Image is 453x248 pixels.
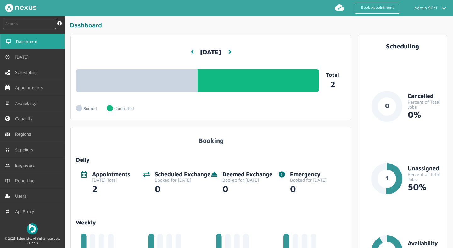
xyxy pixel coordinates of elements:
span: Dashboard [16,39,40,44]
a: Completed [107,102,144,115]
img: appointments-left-menu.svg [5,85,10,90]
div: Emergency [290,171,327,178]
div: Scheduled Exchange [155,171,210,178]
a: 1UnassignedPercent of Total Jobs50% [363,163,442,205]
div: Availability [408,240,442,247]
img: md-people.svg [5,163,10,168]
div: Booked for [DATE] [222,178,272,183]
span: Reporting [15,178,37,183]
div: 50% [408,182,442,192]
div: [DATE] Total [92,178,130,183]
img: md-cloud-done.svg [334,3,344,13]
span: Engineers [15,163,37,168]
text: 1 [385,174,388,182]
span: [DATE] [15,54,31,59]
img: md-time.svg [5,54,10,59]
div: Scheduling [363,42,442,50]
img: scheduling-left-menu.svg [5,70,10,75]
span: Suppliers [15,147,36,152]
div: Cancelled [408,93,442,99]
div: 0 [290,183,327,194]
div: Booked for [DATE] [155,178,210,183]
a: Book Appointment [355,3,400,14]
span: Appointments [15,85,45,90]
div: Dashboard [70,21,450,31]
h3: [DATE] [200,43,221,61]
p: Booked [83,106,97,111]
img: capacity-left-menu.svg [5,116,10,121]
a: Weekly [76,219,346,226]
div: Booked for [DATE] [290,178,327,183]
p: Completed [114,106,134,111]
div: 0% [408,110,442,120]
div: 0 [222,183,272,194]
div: Booking [76,132,346,144]
span: Availability [15,101,39,106]
div: 2 [92,183,130,194]
img: md-repeat.svg [5,209,10,214]
a: Booked [76,102,107,115]
img: user-left-menu.svg [5,194,10,199]
img: md-list.svg [5,101,10,106]
text: 0 [385,102,389,109]
img: md-book.svg [5,178,10,183]
div: Unassigned [408,165,442,172]
span: Capacity [15,116,35,121]
div: Deemed Exchange [222,171,272,178]
p: Total [319,72,346,78]
span: Users [15,194,29,199]
a: 2 [319,78,346,89]
div: Percent of Total Jobs [408,99,442,110]
img: Beboc Logo [27,223,38,234]
img: md-desktop.svg [6,39,11,44]
div: 0 [155,183,210,194]
img: Nexus [5,4,36,12]
input: Search by: Ref, PostCode, MPAN, MPRN, Account, Customer [3,19,56,29]
div: Percent of Total Jobs [408,172,442,182]
div: Appointments [92,171,130,178]
a: 0CancelledPercent of Total Jobs0% [363,91,442,132]
img: regions.left-menu.svg [5,132,10,137]
img: md-contract.svg [5,147,10,152]
span: Scheduling [15,70,39,75]
span: Api Proxy [15,209,37,214]
div: Daily [76,157,346,163]
span: Regions [15,132,33,137]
